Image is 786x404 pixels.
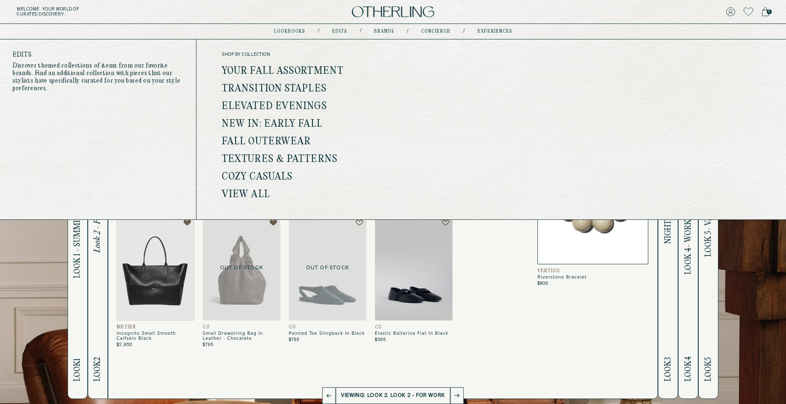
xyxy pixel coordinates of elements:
a: Pointed Toe Slingback in BlackOut of Stock [289,216,367,321]
button: Look3Night Out [658,64,678,399]
a: concierge [421,29,451,34]
a: Fall Outerwear [222,136,311,147]
span: Incognito Small Smooth Calfskin Black [117,331,194,341]
a: Elevated Evenings [222,101,327,112]
span: Look 1 - Summer Weekends [73,170,82,279]
p: Viewing: Look 2. Look 2 - For Work [335,391,451,400]
span: $795 [203,342,213,347]
div: / [463,28,465,35]
p: Out of Stock [289,216,367,321]
span: $595 [375,337,386,342]
a: Edits [332,29,347,34]
h4: Edits [13,52,183,58]
span: Look 5 [704,357,713,381]
span: 0 [767,9,772,14]
img: Incognito Small Smooth Calfskin Black [117,216,194,321]
a: Your Fall Assortment [222,66,343,77]
span: $800 [537,281,548,286]
span: CO [289,325,296,330]
a: 0 [762,6,769,18]
a: Textures & Patterns [222,154,338,165]
span: Small Drawstring Bag In Leather - Chocalate [203,331,280,341]
span: CO [203,325,210,330]
span: Look 5- Vacation [704,190,713,257]
button: Look2Look 2 - For Work [88,64,108,399]
div: / [407,28,409,35]
p: Out of Stock [203,216,280,321]
span: Night Out [663,203,673,244]
span: Look 2 [93,357,102,381]
a: Small Drawstring Bag in Leather - ChocalateOut of Stock [203,216,280,321]
span: shop by collection [222,52,406,57]
img: Elastic Ballerina Flat in Black [375,216,453,321]
span: Look 1 [73,358,82,381]
button: Look5Look 5- Vacation [698,64,718,399]
span: $795 [289,337,299,342]
span: Metier [117,325,136,330]
span: Look 4- Work from home [684,172,693,275]
span: Vertigo [537,268,560,274]
button: Look1Look 1 - Summer Weekends [68,64,88,399]
p: Discover themed collections of items from our favorite brands. Find an additional collection with... [13,62,183,92]
a: experiences [477,29,512,34]
button: Look4Look 4- Work from home [678,64,698,399]
a: New In: Early Fall [222,119,322,130]
span: Look 3 [663,357,673,381]
span: Pointed Toe Slingback In Black [289,331,367,336]
span: Riverstone Bracelet [537,275,648,280]
a: Cozy Casuals [222,172,293,182]
img: logo [352,6,434,18]
a: Brands [374,29,394,34]
span: $2,950 [117,342,132,347]
span: CO [375,325,382,330]
div: / [360,28,362,35]
h5: Welcome . Your world of curated discovery. [17,7,243,17]
div: / [318,28,320,35]
span: Look 2 - For Work [93,194,102,253]
span: Elastic Ballerina Flat In Black [375,331,453,336]
span: Look 4 [684,356,693,381]
a: lookbooks [274,29,305,34]
a: Transition Staples [222,83,327,94]
a: View all [222,189,270,200]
